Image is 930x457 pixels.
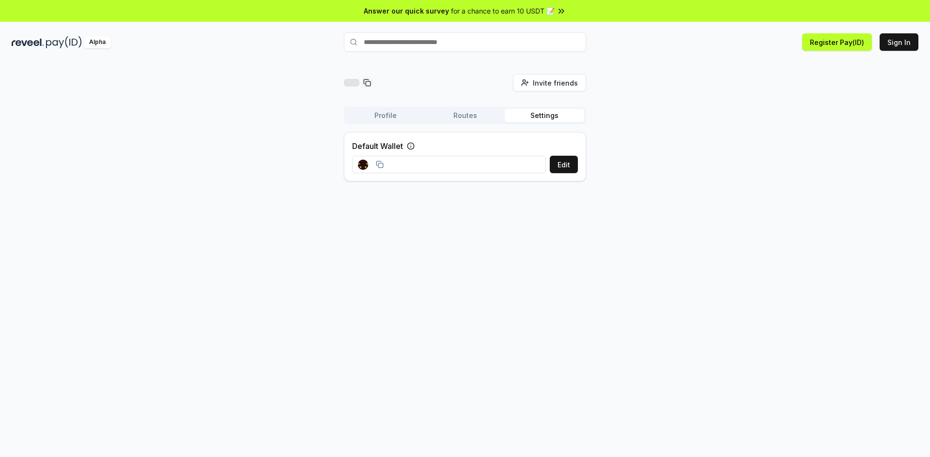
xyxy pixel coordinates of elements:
span: for a chance to earn 10 USDT 📝 [451,6,555,16]
img: pay_id [46,36,82,48]
div: Alpha [84,36,111,48]
span: Invite friends [533,78,578,88]
button: Invite friends [513,74,586,91]
button: Register Pay(ID) [802,33,872,51]
label: Default Wallet [352,140,403,152]
button: Settings [505,109,584,122]
button: Profile [346,109,425,122]
button: Sign In [880,33,918,51]
button: Routes [425,109,505,122]
span: Answer our quick survey [364,6,449,16]
button: Edit [550,156,578,173]
img: reveel_dark [12,36,44,48]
